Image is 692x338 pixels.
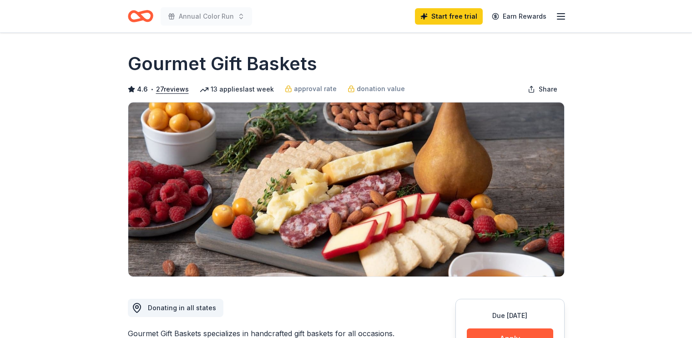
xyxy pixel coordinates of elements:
[285,83,337,94] a: approval rate
[520,80,565,98] button: Share
[415,8,483,25] a: Start free trial
[294,83,337,94] span: approval rate
[128,51,317,77] h1: Gourmet Gift Baskets
[357,83,405,94] span: donation value
[348,83,405,94] a: donation value
[148,304,216,312] span: Donating in all states
[539,84,557,95] span: Share
[467,310,553,321] div: Due [DATE]
[137,84,148,95] span: 4.6
[128,102,564,277] img: Image for Gourmet Gift Baskets
[150,86,153,93] span: •
[200,84,274,95] div: 13 applies last week
[486,8,552,25] a: Earn Rewards
[179,11,234,22] span: Annual Color Run
[156,84,189,95] button: 27reviews
[128,5,153,27] a: Home
[161,7,252,26] button: Annual Color Run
